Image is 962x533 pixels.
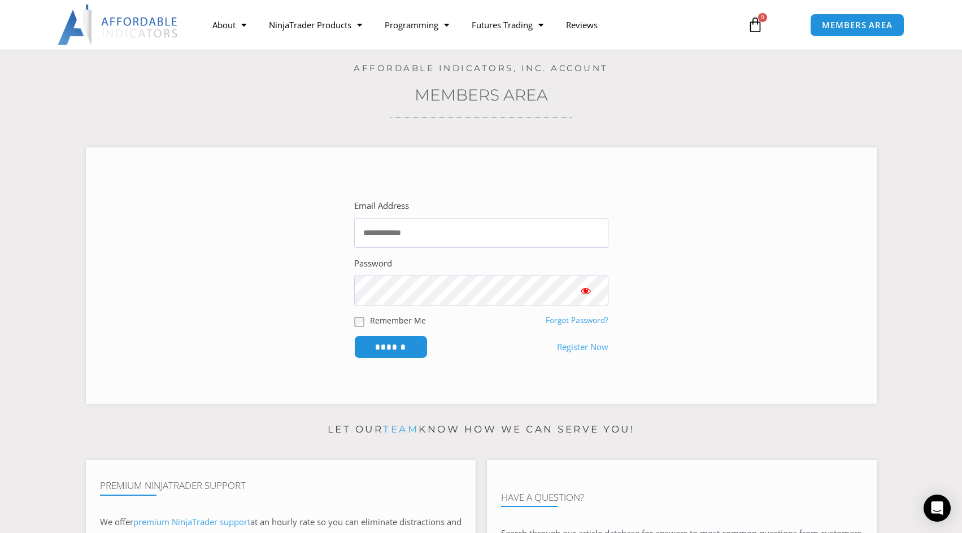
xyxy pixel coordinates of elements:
[201,12,258,38] a: About
[563,276,608,305] button: Show password
[58,5,179,45] img: LogoAI | Affordable Indicators – NinjaTrader
[460,12,555,38] a: Futures Trading
[758,13,767,22] span: 0
[201,12,734,38] nav: Menu
[354,198,409,214] label: Email Address
[546,315,608,325] a: Forgot Password?
[415,85,548,104] a: Members Area
[354,63,608,73] a: Affordable Indicators, Inc. Account
[373,12,460,38] a: Programming
[354,256,392,272] label: Password
[100,480,462,491] h4: Premium NinjaTrader Support
[100,516,133,527] span: We offer
[730,8,780,41] a: 0
[557,339,608,355] a: Register Now
[133,516,250,527] a: premium NinjaTrader support
[810,14,904,37] a: MEMBERS AREA
[501,492,863,503] h4: Have A Question?
[86,421,877,439] p: Let our know how we can serve you!
[383,423,419,435] a: team
[370,314,426,326] label: Remember Me
[258,12,373,38] a: NinjaTrader Products
[822,21,893,29] span: MEMBERS AREA
[555,12,609,38] a: Reviews
[924,495,951,522] div: Open Intercom Messenger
